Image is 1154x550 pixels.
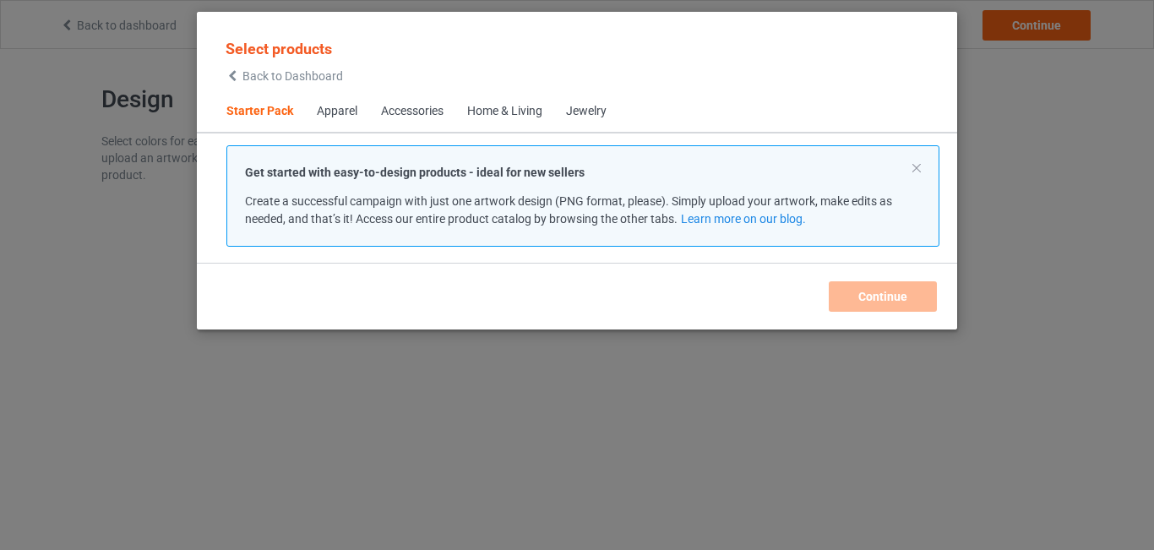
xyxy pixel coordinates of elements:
div: Home & Living [467,103,542,120]
span: Starter Pack [215,91,305,132]
span: Create a successful campaign with just one artwork design (PNG format, please). Simply upload you... [245,194,892,226]
div: Jewelry [566,103,607,120]
span: Select products [226,40,332,57]
span: Back to Dashboard [242,69,343,83]
strong: Get started with easy-to-design products - ideal for new sellers [245,166,585,179]
div: Apparel [317,103,357,120]
div: Accessories [381,103,444,120]
a: Learn more on our blog. [681,212,806,226]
